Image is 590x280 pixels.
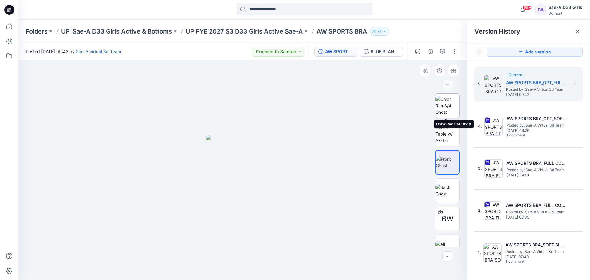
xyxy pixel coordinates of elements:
span: 2. [478,208,482,213]
span: 99+ [522,5,532,10]
span: Current [509,73,522,77]
img: AW SPORTS BRA_OPT_FULL COLORWAYS [484,75,502,93]
span: 1 comment [506,133,549,138]
p: AW SPORTS BRA [317,27,367,36]
img: All colorways [435,241,459,254]
h5: AW SPORTS BRA_FULL COLORWAYS [506,202,568,209]
span: 1 comment [505,259,549,264]
span: Posted by: Sae-A Virtual 3d Team [506,122,568,128]
h5: AW SPORTS BRA_OPT_FULL COLORWAYS [506,79,568,86]
span: [DATE] 04:51 [506,173,568,177]
img: AW SPORTS BRA_FULL COLORWAYS [484,201,502,220]
img: Turn Table w/ Avatar [435,124,459,144]
span: [DATE] 09:26 [506,128,568,133]
span: [DATE] 07:43 [505,255,567,259]
div: Walmart [549,11,582,16]
img: AW SPORTS BRA_FULL COLORWAYS [484,159,503,178]
span: 4. [478,124,482,129]
button: Close [575,29,580,34]
span: [DATE] 09:42 [506,93,568,97]
a: UP FYE 2027 S3 D33 Girls Active Sae-A [186,27,303,36]
a: Sae-A Virtual 3d Team [76,49,121,54]
p: 74 [377,28,382,35]
span: Posted by: Sae-A Virtual 3d Team [506,209,568,215]
span: Version History [474,28,520,35]
span: BW [442,213,454,224]
span: 5. [478,81,482,87]
h5: AW SPORTS BRA_OPT_SOFT SILVER [506,115,568,122]
div: BLUE BLANKET [371,48,399,55]
img: AW SPORTS BRA_SOFT SILVER [483,243,502,262]
span: [DATE] 08:35 [506,215,568,219]
span: Posted by: Sae-A Virtual 3d Team [505,249,567,255]
img: Color Run 3/4 Ghost [435,96,459,115]
div: AW SPORTS BRA_OPT_FULL COLORWAYS [325,48,353,55]
a: Folders [26,27,48,36]
div: SA [535,4,546,15]
button: AW SPORTS BRA_OPT_FULL COLORWAYS [314,47,357,57]
a: UP_Sae-A D33 Girls Active & Bottoms [61,27,172,36]
span: Posted by: Sae-A Virtual 3d Team [506,86,568,93]
button: Add version [487,47,583,57]
img: Back Ghost [435,184,459,197]
img: Front Ghost [436,156,459,169]
img: AW SPORTS BRA_OPT_SOFT SILVER [484,117,503,136]
button: Show Hidden Versions [474,47,484,57]
span: 3. [478,166,482,171]
button: Details [425,47,435,57]
span: Posted by: Sae-A Virtual 3d Team [506,167,568,173]
button: 74 [370,27,389,36]
div: Sae-A D33 Girls [549,4,582,11]
span: Posted [DATE] 09:42 by [26,48,121,55]
h5: AW SPORTS BRA_FULL COLORWAYS [506,160,568,167]
h5: AW SPORTS BRA_SOFT SILVER [505,241,567,249]
button: BLUE BLANKET [360,47,403,57]
span: 1. [478,250,481,255]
